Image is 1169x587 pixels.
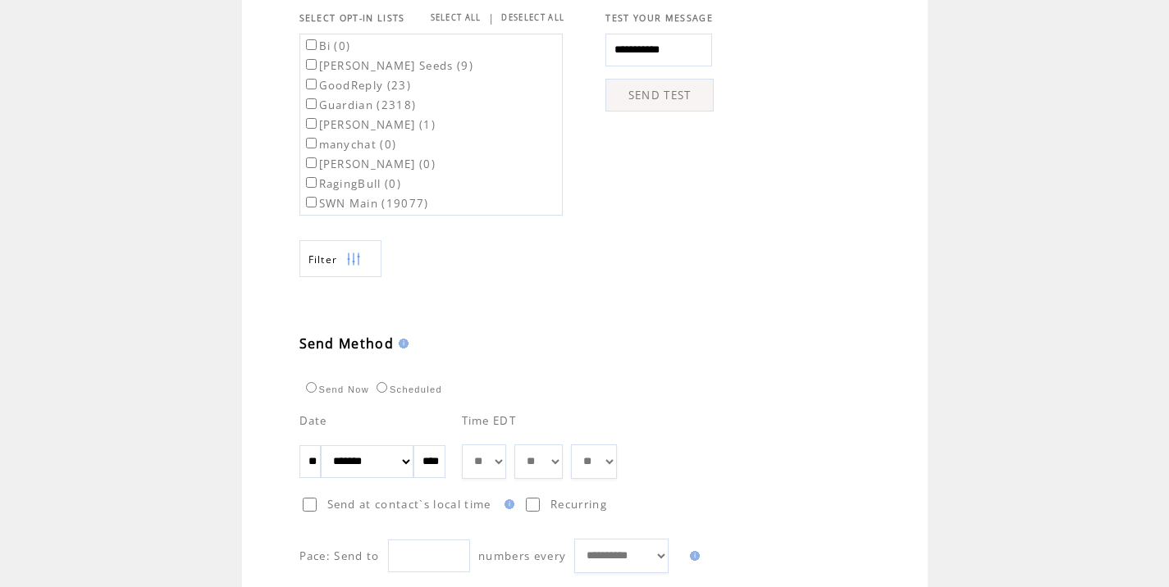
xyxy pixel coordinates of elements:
img: help.gif [394,339,409,348]
input: Guardian (2318) [306,98,317,109]
label: GoodReply (23) [303,78,412,93]
img: filters.png [346,241,361,278]
label: Scheduled [372,385,442,394]
span: | [488,11,495,25]
span: Pace: Send to [299,548,380,563]
label: Guardian (2318) [303,98,417,112]
span: Show filters [308,253,338,266]
input: Scheduled [377,382,387,393]
input: RagingBull (0) [306,177,317,188]
input: Send Now [306,382,317,393]
a: DESELECT ALL [501,12,564,23]
label: RagingBull (0) [303,176,402,191]
span: SELECT OPT-IN LISTS [299,12,405,24]
label: Send Now [302,385,369,394]
label: manychat (0) [303,137,397,152]
span: Send at contact`s local time [327,497,491,512]
a: SELECT ALL [431,12,482,23]
input: GoodReply (23) [306,79,317,89]
span: Time EDT [462,413,517,428]
span: Date [299,413,327,428]
input: [PERSON_NAME] (0) [306,157,317,168]
input: Bi (0) [306,39,317,50]
a: SEND TEST [605,79,714,111]
label: [PERSON_NAME] (0) [303,157,436,171]
span: TEST YOUR MESSAGE [605,12,713,24]
span: Send Method [299,334,395,353]
span: numbers every [478,548,566,563]
input: [PERSON_NAME] (1) [306,118,317,129]
label: Bi (0) [303,39,351,53]
img: help.gif [685,551,700,561]
a: Filter [299,240,381,277]
input: SWN Main (19077) [306,197,317,207]
span: Recurring [550,497,607,512]
img: help.gif [500,499,514,509]
input: manychat (0) [306,138,317,148]
label: [PERSON_NAME] Seeds (9) [303,58,474,73]
label: [PERSON_NAME] (1) [303,117,436,132]
label: SWN Main (19077) [303,196,429,211]
input: [PERSON_NAME] Seeds (9) [306,59,317,70]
